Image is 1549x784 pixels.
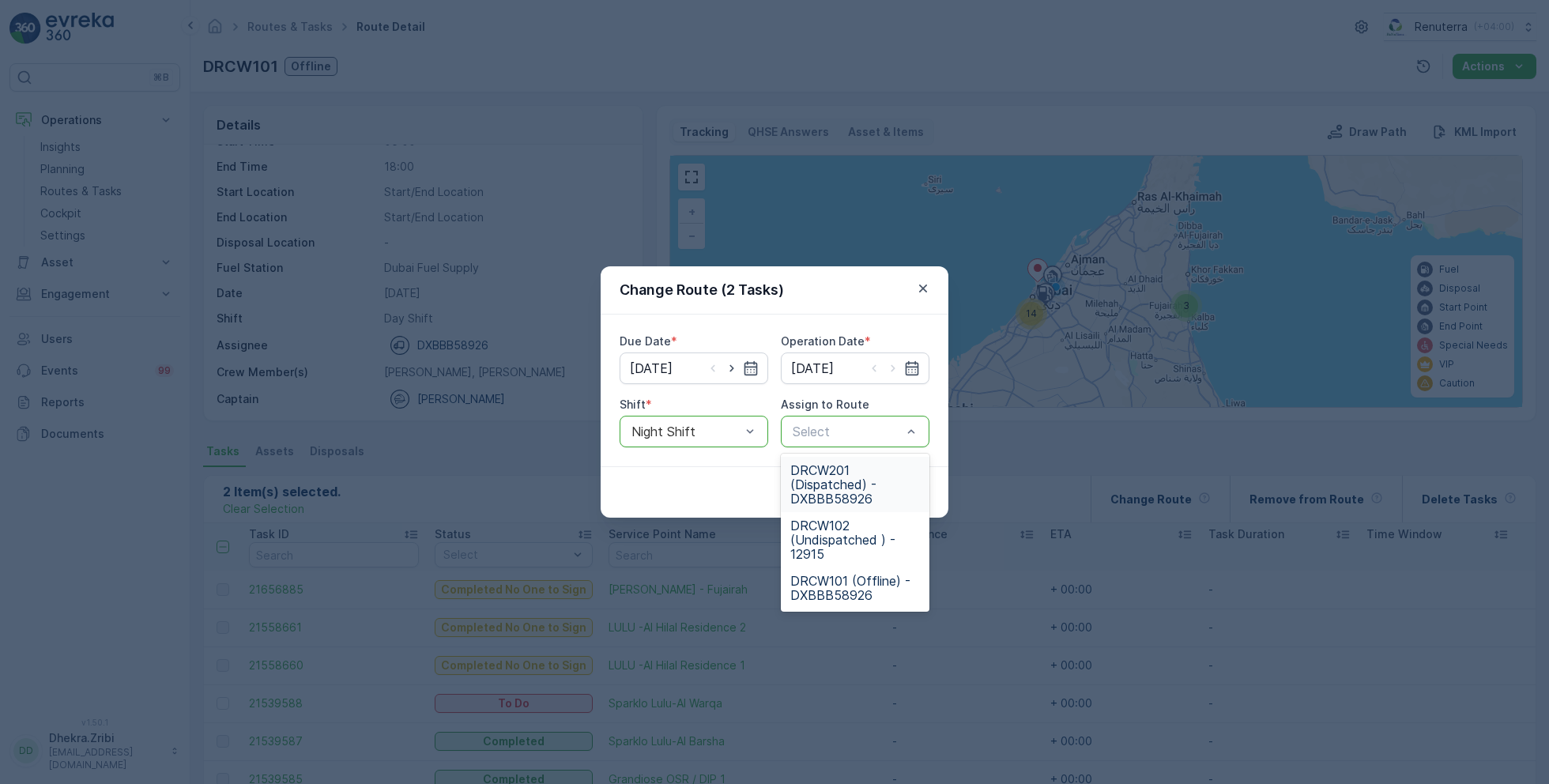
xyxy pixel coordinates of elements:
[790,574,920,602] span: DRCW101 (Offline) - DXBBB58926
[793,422,902,441] p: Select
[790,463,920,506] span: DRCW201 (Dispatched) - DXBBB58926
[781,352,929,384] input: dd/mm/yyyy
[620,279,784,301] p: Change Route (2 Tasks)
[781,398,869,411] label: Assign to Route
[781,334,865,348] label: Operation Date
[790,518,920,561] span: DRCW102 (Undispatched ) - 12915
[620,352,768,384] input: dd/mm/yyyy
[620,398,646,411] label: Shift
[620,334,671,348] label: Due Date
